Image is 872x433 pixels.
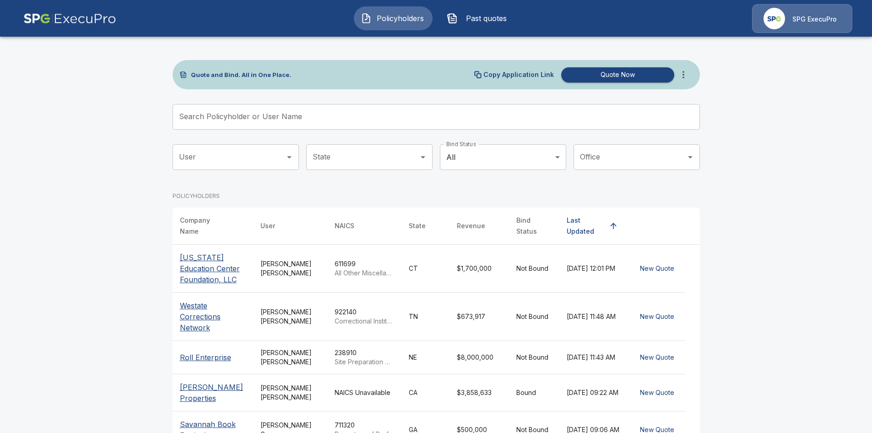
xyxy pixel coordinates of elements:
div: 238910 [335,348,394,367]
div: Last Updated [567,215,605,237]
a: Agency IconSPG ExecuPro [752,4,852,33]
p: POLICYHOLDERS [173,192,220,200]
a: Quote Now [558,67,674,82]
p: Site Preparation Contractors [335,357,394,367]
p: All Other Miscellaneous Schools and Instruction [335,269,394,278]
div: NAICS [335,220,354,231]
p: Westate Corrections Network [180,300,246,333]
div: State [409,220,426,231]
button: Quote Now [561,67,674,82]
span: Policyholders [375,13,426,24]
p: Copy Application Link [483,71,554,78]
button: Open [283,151,296,164]
td: [DATE] 11:48 AM [559,293,629,341]
div: [PERSON_NAME] [PERSON_NAME] [260,259,320,278]
img: Past quotes Icon [447,13,458,24]
p: Correctional Institutions [335,317,394,326]
img: AA Logo [23,4,116,33]
td: CA [401,374,450,411]
div: All [440,144,566,170]
td: Not Bound [509,245,559,293]
button: New Quote [636,384,678,401]
td: [DATE] 12:01 PM [559,245,629,293]
button: more [674,66,693,84]
button: Policyholders IconPolicyholders [354,6,433,30]
button: New Quote [636,260,678,277]
td: NE [401,341,450,374]
p: SPG ExecuPro [792,15,837,24]
p: [US_STATE] Education Center Foundation, LLC [180,252,246,285]
td: [DATE] 09:22 AM [559,374,629,411]
div: 922140 [335,307,394,326]
td: NAICS Unavailable [327,374,401,411]
th: Bind Status [509,208,559,245]
button: Open [417,151,429,164]
button: Open [684,151,697,164]
label: Bind Status [446,140,476,148]
td: Bound [509,374,559,411]
span: Past quotes [461,13,512,24]
td: Not Bound [509,341,559,374]
div: User [260,220,275,231]
div: Revenue [457,220,485,231]
td: [DATE] 11:43 AM [559,341,629,374]
button: New Quote [636,308,678,325]
img: Agency Icon [764,8,785,29]
div: [PERSON_NAME] [PERSON_NAME] [260,384,320,402]
button: New Quote [636,349,678,366]
td: $673,917 [450,293,509,341]
td: Not Bound [509,293,559,341]
td: CT [401,245,450,293]
td: $8,000,000 [450,341,509,374]
p: Quote and Bind. All in One Place. [191,72,291,78]
td: TN [401,293,450,341]
p: Roll Enterprise [180,352,231,363]
td: $1,700,000 [450,245,509,293]
div: [PERSON_NAME] [PERSON_NAME] [260,348,320,367]
p: [PERSON_NAME] Properties [180,382,246,404]
div: [PERSON_NAME] [PERSON_NAME] [260,307,320,326]
td: $3,858,633 [450,374,509,411]
button: Past quotes IconPast quotes [440,6,519,30]
img: Policyholders Icon [361,13,372,24]
div: 611699 [335,259,394,278]
div: Company Name [180,215,229,237]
